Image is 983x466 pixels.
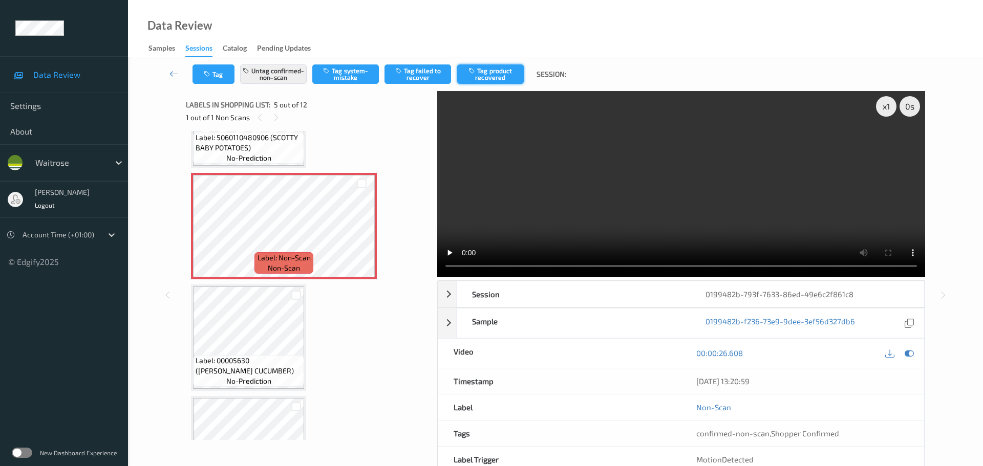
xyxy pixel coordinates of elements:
span: non-scan [268,263,300,273]
a: Samples [148,41,185,56]
span: confirmed-non-scan [696,429,770,438]
div: Data Review [147,20,212,31]
div: Label [438,394,681,420]
span: Session: [537,69,566,79]
span: no-prediction [226,153,271,163]
span: no-prediction [226,376,271,386]
div: x 1 [876,96,896,117]
div: Sessions [185,43,212,57]
a: Catalog [223,41,257,56]
div: Video [438,339,681,368]
a: 0199482b-f236-73e9-9dee-3ef56d327db6 [706,316,855,330]
div: [DATE] 13:20:59 [696,376,909,386]
div: Sample [457,308,691,338]
a: Sessions [185,41,223,57]
div: Samples [148,43,175,56]
span: Label: Non-Scan [258,253,311,263]
span: Label: 00005630 ([PERSON_NAME] CUCUMBER) [196,356,302,376]
a: Pending Updates [257,41,321,56]
div: Catalog [223,43,247,56]
div: Session0199482b-793f-7633-86ed-49e6c2f861c8 [438,281,925,307]
span: Label: 5060110480906 (SCOTTY BABY POTATOES) [196,132,302,153]
div: Session [457,281,691,307]
span: , [696,429,839,438]
div: Timestamp [438,368,681,394]
span: Labels in shopping list: [186,100,270,110]
a: Non-Scan [696,402,731,412]
div: Sample0199482b-f236-73e9-9dee-3ef56d327db6 [438,308,925,338]
div: 1 out of 1 Non Scans [186,111,430,124]
div: 0 s [900,96,920,117]
div: 0199482b-793f-7633-86ed-49e6c2f861c8 [690,281,924,307]
button: Tag [193,64,234,84]
span: Shopper Confirmed [771,429,839,438]
div: Tags [438,420,681,446]
button: Tag product recovered [457,64,524,84]
div: Pending Updates [257,43,311,56]
a: 00:00:26.608 [696,348,743,358]
span: 5 out of 12 [274,100,307,110]
button: Tag failed to recover [384,64,451,84]
button: Tag system-mistake [312,64,379,84]
button: Untag confirmed-non-scan [240,64,307,84]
